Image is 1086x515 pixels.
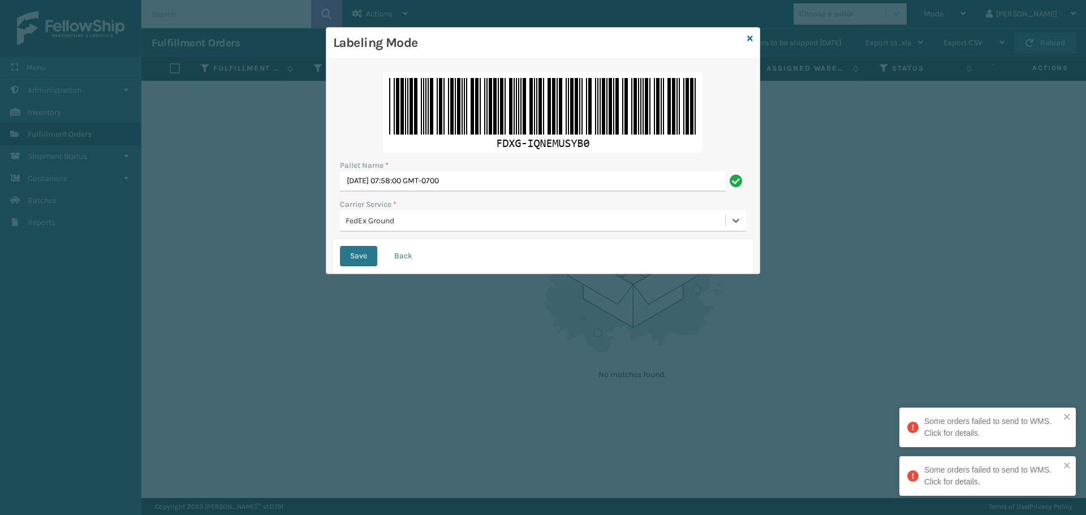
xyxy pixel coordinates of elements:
[333,34,743,51] h3: Labeling Mode
[346,215,726,227] div: FedEx Ground
[924,416,1060,439] div: Some orders failed to send to WMS. Click for details.
[1063,461,1071,471] button: close
[340,198,397,210] label: Carrier Service
[340,246,377,266] button: Save
[384,246,423,266] button: Back
[340,159,389,171] label: Pallet Name
[924,464,1060,488] div: Some orders failed to send to WMS. Click for details.
[383,72,703,153] img: tkAAAAASUVORK5CYII=
[1063,412,1071,423] button: close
